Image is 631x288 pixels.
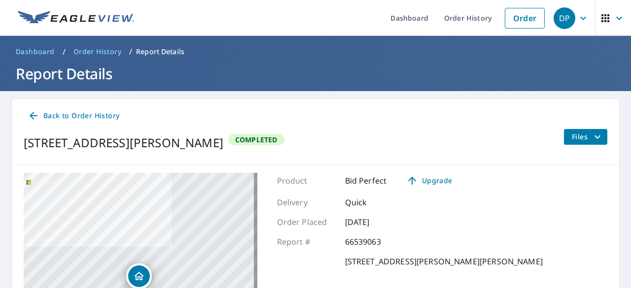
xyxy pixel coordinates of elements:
span: Files [572,131,603,143]
span: Back to Order History [28,110,119,122]
a: Upgrade [398,173,460,189]
p: Delivery [277,196,336,208]
a: Order [505,8,545,29]
li: / [129,46,132,58]
span: Order History [73,47,121,57]
a: Back to Order History [24,107,123,125]
div: DP [554,7,575,29]
li: / [63,46,66,58]
h1: Report Details [12,64,619,84]
div: [STREET_ADDRESS][PERSON_NAME] [24,134,223,152]
p: Report Details [136,47,184,57]
p: Bid Perfect [345,175,387,187]
span: Upgrade [404,175,454,187]
span: Dashboard [16,47,55,57]
p: [DATE] [345,216,404,228]
p: Order Placed [277,216,336,228]
p: [STREET_ADDRESS][PERSON_NAME][PERSON_NAME] [345,256,543,267]
a: Dashboard [12,44,59,60]
p: Report # [277,236,336,248]
nav: breadcrumb [12,44,619,60]
p: Product [277,175,336,187]
a: Order History [70,44,125,60]
img: EV Logo [18,11,134,26]
p: 66539063 [345,236,404,248]
p: Quick [345,196,404,208]
button: filesDropdownBtn-66539063 [563,129,607,145]
span: Completed [229,135,283,144]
